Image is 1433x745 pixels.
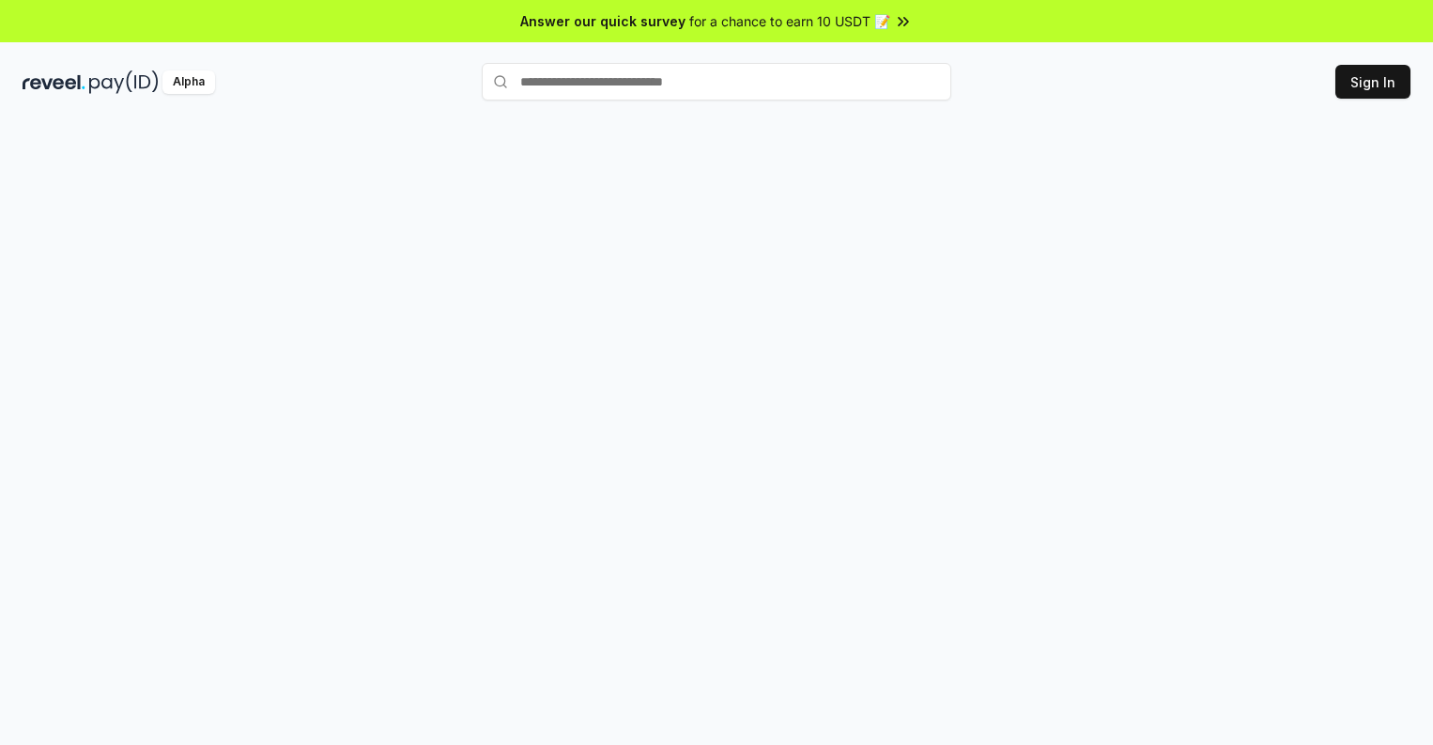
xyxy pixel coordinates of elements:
[689,11,890,31] span: for a chance to earn 10 USDT 📝
[23,70,85,94] img: reveel_dark
[162,70,215,94] div: Alpha
[520,11,686,31] span: Answer our quick survey
[1335,65,1410,99] button: Sign In
[89,70,159,94] img: pay_id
